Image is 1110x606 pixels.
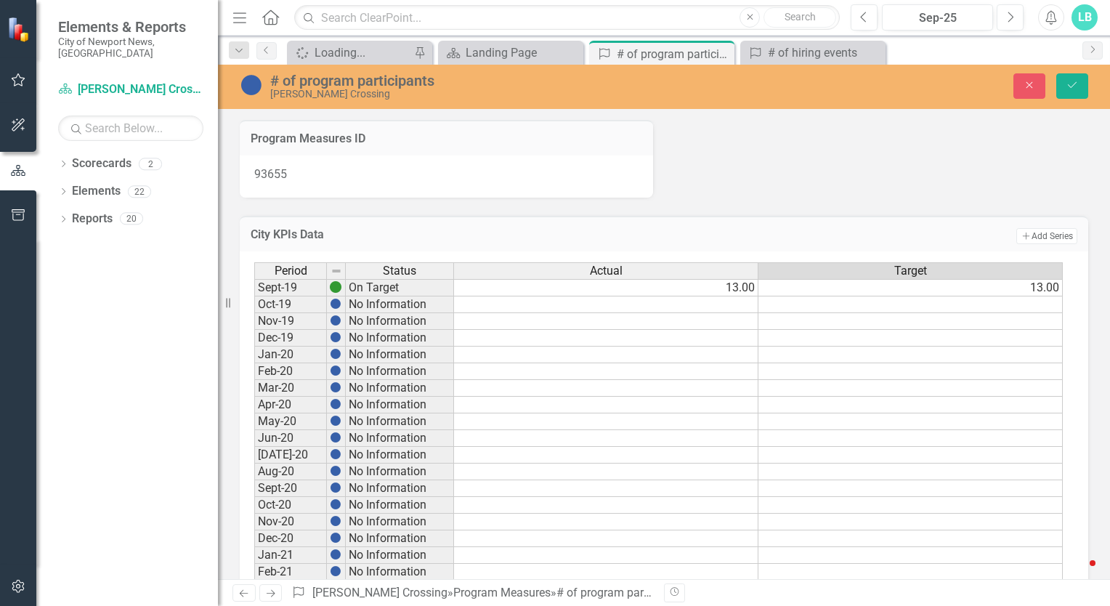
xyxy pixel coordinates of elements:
[331,265,342,277] img: 8DAGhfEEPCf229AAAAAElFTkSuQmCC
[254,363,327,380] td: Feb-20
[330,515,341,527] img: BgCOk07PiH71IgAAAABJRU5ErkJggg==
[7,17,33,42] img: ClearPoint Strategy
[254,530,327,547] td: Dec-20
[346,547,454,564] td: No Information
[240,155,653,198] div: 93655
[330,448,341,460] img: BgCOk07PiH71IgAAAABJRU5ErkJggg==
[254,464,327,480] td: Aug-20
[254,347,327,363] td: Jan-20
[330,432,341,443] img: BgCOk07PiH71IgAAAABJRU5ErkJggg==
[346,480,454,497] td: No Information
[330,415,341,427] img: BgCOk07PiH71IgAAAABJRU5ErkJggg==
[254,514,327,530] td: Nov-20
[330,565,341,577] img: BgCOk07PiH71IgAAAABJRU5ErkJggg==
[251,228,701,241] h3: City KPIs Data
[346,430,454,447] td: No Information
[330,365,341,376] img: BgCOk07PiH71IgAAAABJRU5ErkJggg==
[72,155,131,172] a: Scorecards
[251,132,642,145] h3: Program Measures ID
[120,213,143,225] div: 20
[785,11,816,23] span: Search
[139,158,162,170] div: 2
[128,185,151,198] div: 22
[254,497,327,514] td: Oct-20
[346,464,454,480] td: No Information
[442,44,580,62] a: Landing Page
[346,514,454,530] td: No Information
[882,4,993,31] button: Sep-25
[454,279,758,296] td: 13.00
[254,397,327,413] td: Apr-20
[346,497,454,514] td: No Information
[1061,557,1095,591] iframe: Intercom live chat
[330,482,341,493] img: BgCOk07PiH71IgAAAABJRU5ErkJggg==
[254,279,327,296] td: Sept-19
[346,397,454,413] td: No Information
[453,586,551,599] a: Program Measures
[254,480,327,497] td: Sept-20
[291,44,410,62] a: Loading...
[763,7,836,28] button: Search
[58,36,203,60] small: City of Newport News, [GEOGRAPHIC_DATA]
[346,279,454,296] td: On Target
[270,73,709,89] div: # of program participants
[330,465,341,477] img: BgCOk07PiH71IgAAAABJRU5ErkJggg==
[294,5,840,31] input: Search ClearPoint...
[346,313,454,330] td: No Information
[346,363,454,380] td: No Information
[768,44,882,62] div: # of hiring events
[254,564,327,581] td: Feb-21
[72,211,113,227] a: Reports
[254,330,327,347] td: Dec-19
[894,264,927,278] span: Target
[254,547,327,564] td: Jan-21
[556,586,688,599] div: # of program participants
[346,380,454,397] td: No Information
[330,281,341,293] img: 6PwNOvwPkPYK2NOI6LoAAAAASUVORK5CYII=
[466,44,580,62] div: Landing Page
[275,264,307,278] span: Period
[744,44,882,62] a: # of hiring events
[270,89,709,100] div: [PERSON_NAME] Crossing
[254,447,327,464] td: [DATE]-20
[330,398,341,410] img: BgCOk07PiH71IgAAAABJRU5ErkJggg==
[58,81,203,98] a: [PERSON_NAME] Crossing
[383,264,416,278] span: Status
[346,330,454,347] td: No Information
[330,298,341,310] img: BgCOk07PiH71IgAAAABJRU5ErkJggg==
[58,18,203,36] span: Elements & Reports
[590,264,623,278] span: Actual
[330,381,341,393] img: BgCOk07PiH71IgAAAABJRU5ErkJggg==
[58,116,203,141] input: Search Below...
[330,315,341,326] img: BgCOk07PiH71IgAAAABJRU5ErkJggg==
[346,413,454,430] td: No Information
[315,44,410,62] div: Loading...
[1071,4,1098,31] button: LB
[330,331,341,343] img: BgCOk07PiH71IgAAAABJRU5ErkJggg==
[240,73,263,97] img: No Information
[72,183,121,200] a: Elements
[254,430,327,447] td: Jun-20
[346,564,454,581] td: No Information
[346,347,454,363] td: No Information
[617,45,731,63] div: # of program participants
[758,279,1063,296] td: 13.00
[330,348,341,360] img: BgCOk07PiH71IgAAAABJRU5ErkJggg==
[312,586,447,599] a: [PERSON_NAME] Crossing
[254,413,327,430] td: May-20
[346,447,454,464] td: No Information
[254,380,327,397] td: Mar-20
[330,549,341,560] img: BgCOk07PiH71IgAAAABJRU5ErkJggg==
[254,313,327,330] td: Nov-19
[1016,228,1077,244] button: Add Series
[346,296,454,313] td: No Information
[330,532,341,544] img: BgCOk07PiH71IgAAAABJRU5ErkJggg==
[887,9,988,27] div: Sep-25
[254,296,327,313] td: Oct-19
[346,530,454,547] td: No Information
[330,498,341,510] img: BgCOk07PiH71IgAAAABJRU5ErkJggg==
[291,585,653,602] div: » »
